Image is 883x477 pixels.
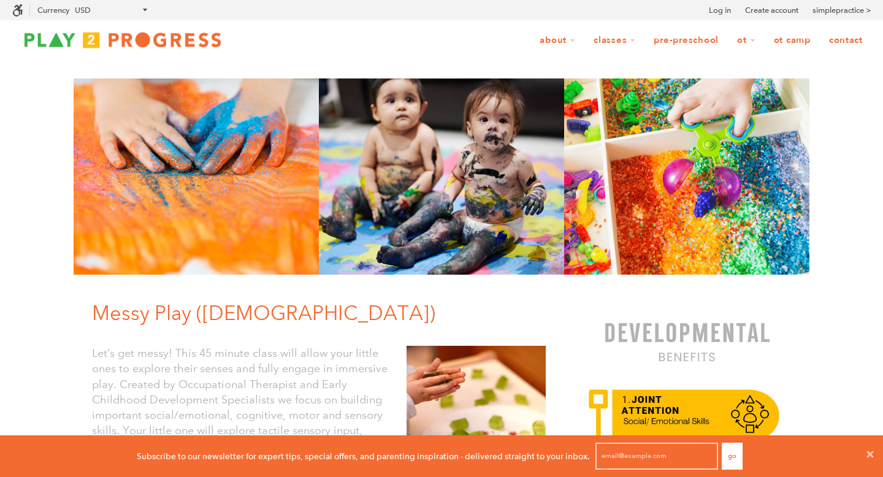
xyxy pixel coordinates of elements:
[532,29,583,52] a: About
[12,28,233,52] img: Play2Progress logo
[722,443,743,470] button: Go
[595,443,718,470] input: email@example.com
[812,4,871,17] a: simplepractice >
[92,299,555,327] h1: Messy Play ([DEMOGRAPHIC_DATA])
[137,449,590,463] p: Subscribe to our newsletter for expert tips, special offers, and parenting inspiration - delivere...
[729,29,763,52] a: OT
[821,29,871,52] a: Contact
[37,6,69,15] label: Currency
[766,29,819,52] a: OT Camp
[646,29,727,52] a: Pre-Preschool
[745,4,798,17] a: Create account
[586,29,643,52] a: Classes
[709,4,731,17] a: Log in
